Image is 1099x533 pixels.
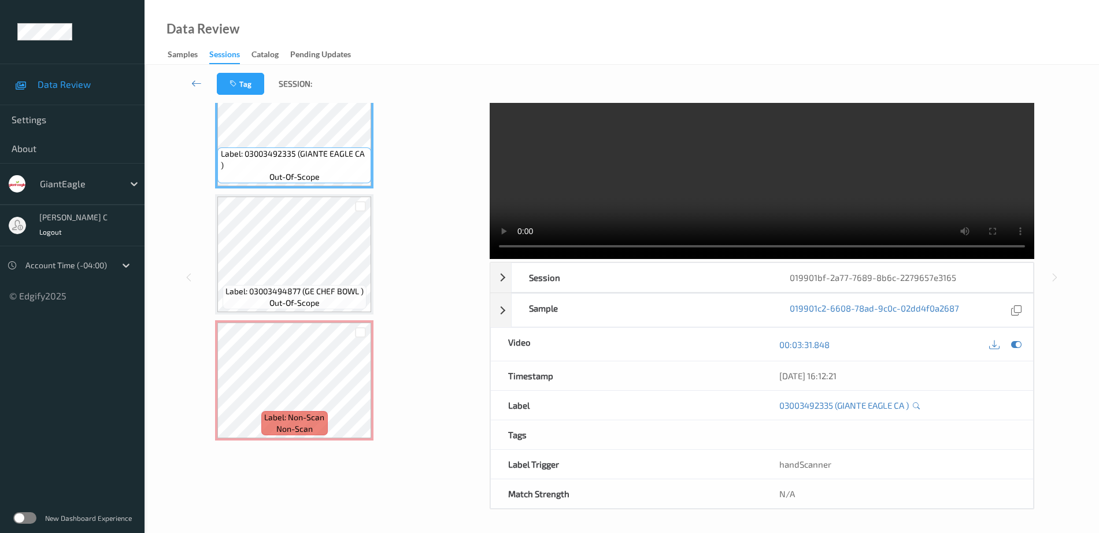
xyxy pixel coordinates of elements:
div: Data Review [166,23,239,35]
div: Sample019901c2-6608-78ad-9c0c-02dd4f0a2687 [490,293,1034,327]
div: Timestamp [491,361,762,390]
a: 019901c2-6608-78ad-9c0c-02dd4f0a2687 [790,302,959,318]
span: Label: 03003494877 (GE CHEF BOWL ) [225,286,364,297]
div: N/A [762,479,1033,508]
div: Sessions [209,49,240,64]
button: Tag [217,73,264,95]
span: non-scan [276,423,313,435]
span: Label: 03003492335 (GIANTE EAGLE CA ) [221,148,369,171]
div: Tags [491,420,762,449]
a: Samples [168,47,209,63]
a: Catalog [251,47,290,63]
div: 019901bf-2a77-7689-8b6c-2279657e3165 [772,263,1033,292]
div: Catalog [251,49,279,63]
a: Pending Updates [290,47,362,63]
span: out-of-scope [269,297,320,309]
span: out-of-scope [269,171,320,183]
div: Session019901bf-2a77-7689-8b6c-2279657e3165 [490,262,1034,293]
div: Samples [168,49,198,63]
div: [DATE] 16:12:21 [779,370,1016,382]
div: Sample [512,294,772,327]
a: 03003492335 (GIANTE EAGLE CA ) [779,399,909,411]
div: Match Strength [491,479,762,508]
a: 00:03:31.848 [779,339,830,350]
div: Session [512,263,772,292]
div: Video [491,328,762,361]
div: Label Trigger [491,450,762,479]
span: Label: Non-Scan [264,412,324,423]
span: Session: [279,78,312,90]
div: Pending Updates [290,49,351,63]
div: Label [491,391,762,420]
a: Sessions [209,47,251,64]
div: handScanner [762,450,1033,479]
